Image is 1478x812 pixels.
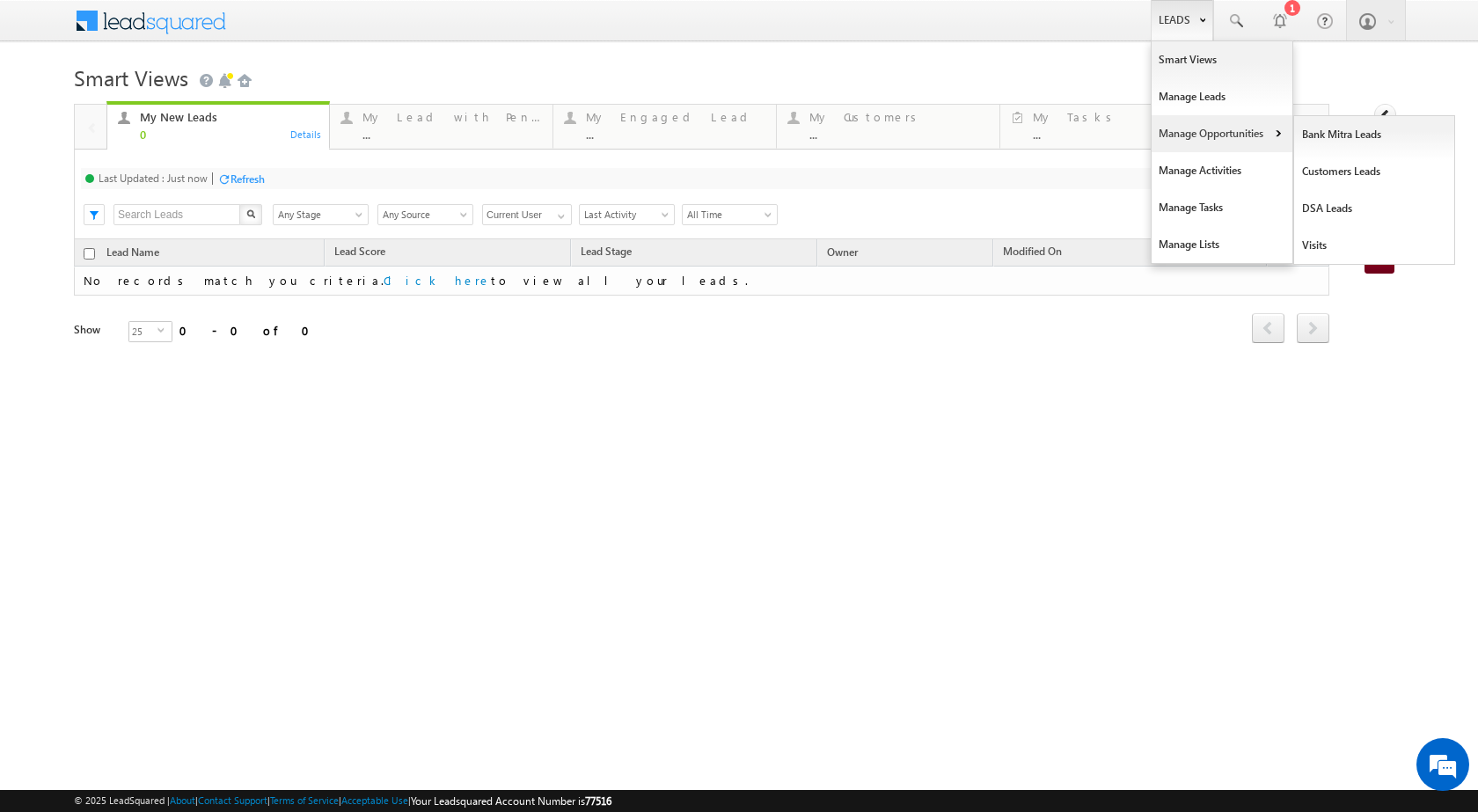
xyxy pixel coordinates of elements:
a: Smart Views [1152,41,1292,78]
div: Last Updated : Just now [99,172,208,185]
a: Any Source [377,204,473,225]
a: My Tasks... [999,105,1223,149]
div: Show [74,322,114,338]
input: Type to Search [482,204,572,225]
div: ... [586,128,765,141]
span: Owner [827,245,858,259]
a: My Engaged Lead... [552,105,777,149]
input: Search Leads [113,204,241,225]
a: Contact Support [198,794,267,806]
a: Lead Name [98,243,168,266]
a: About [170,794,195,806]
span: 77516 [585,794,611,808]
a: Lead Score [326,242,394,265]
a: Bank Mitra Leads [1294,116,1455,153]
a: Manage Leads [1152,78,1292,115]
a: Show All Items [548,205,570,223]
span: All Time [683,207,772,223]
a: next [1297,315,1329,343]
span: Lead Score [334,245,385,258]
div: Owner Filter [482,203,570,225]
a: Customers Leads [1294,153,1455,190]
a: DSA Leads [1294,190,1455,227]
span: select [157,326,172,334]
a: prev [1252,315,1284,343]
div: My New Leads [140,110,319,124]
div: My Engaged Lead [586,110,765,124]
a: My Lead with Pending Tasks... [329,105,553,149]
span: prev [1252,313,1284,343]
a: My New Leads0Details [106,101,331,150]
div: Refresh [230,172,265,186]
span: Modified On [1003,245,1062,258]
div: ... [809,128,989,141]
a: My Customers... [776,105,1000,149]
span: Any Source [378,207,467,223]
a: All Time [682,204,778,225]
div: My Tasks [1033,110,1211,124]
div: Details [289,126,323,142]
div: My Customers [809,110,989,124]
a: Last Activity [579,204,675,225]
div: Lead Stage Filter [273,203,369,225]
div: My Lead with Pending Tasks [362,110,542,124]
span: © 2025 LeadSquared | | | | | [74,793,611,809]
a: Manage Lists [1152,226,1292,263]
span: Lead Stage [581,245,632,258]
span: 25 [129,322,157,341]
span: Smart Views [74,63,188,91]
a: Acceptable Use [341,794,408,806]
a: Click here [384,273,491,288]
img: Search [246,209,255,218]
span: next [1297,313,1329,343]
span: Any Stage [274,207,362,223]
a: Visits [1294,227,1455,264]
div: 0 [140,128,319,141]
a: Terms of Service [270,794,339,806]
span: Last Activity [580,207,669,223]
div: ... [1033,128,1211,141]
div: Lead Source Filter [377,203,473,225]
a: Manage Opportunities [1152,115,1292,152]
a: Lead Stage [572,242,640,265]
a: Any Stage [273,204,369,225]
a: Modified On [994,242,1071,265]
input: Check all records [84,248,95,260]
div: 0 - 0 of 0 [179,320,320,340]
a: Manage Activities [1152,152,1292,189]
a: Manage Tasks [1152,189,1292,226]
td: No records match you criteria. to view all your leads. [74,267,1329,296]
div: ... [362,128,542,141]
span: Your Leadsquared Account Number is [411,794,611,808]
